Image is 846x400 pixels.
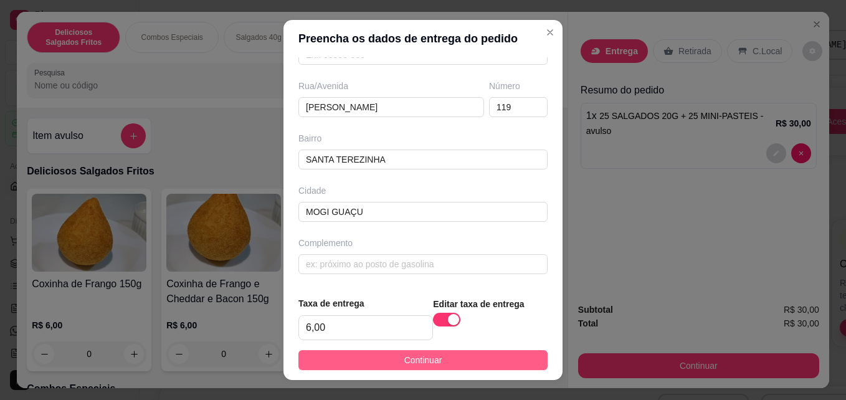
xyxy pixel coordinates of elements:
[298,150,548,169] input: Ex.: Bairro Jardim
[298,254,548,274] input: ex: próximo ao posto de gasolina
[298,350,548,370] button: Continuar
[298,202,548,222] input: Ex.: Santo André
[489,80,548,92] div: Número
[433,299,524,309] strong: Editar taxa de entrega
[298,298,364,308] strong: Taxa de entrega
[404,353,442,367] span: Continuar
[298,132,548,145] div: Bairro
[298,237,548,249] div: Complemento
[283,20,563,57] header: Preencha os dados de entrega do pedido
[540,22,560,42] button: Close
[298,97,484,117] input: Ex.: Rua Oscar Freire
[298,184,548,197] div: Cidade
[489,97,548,117] input: Ex.: 44
[298,80,484,92] div: Rua/Avenida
